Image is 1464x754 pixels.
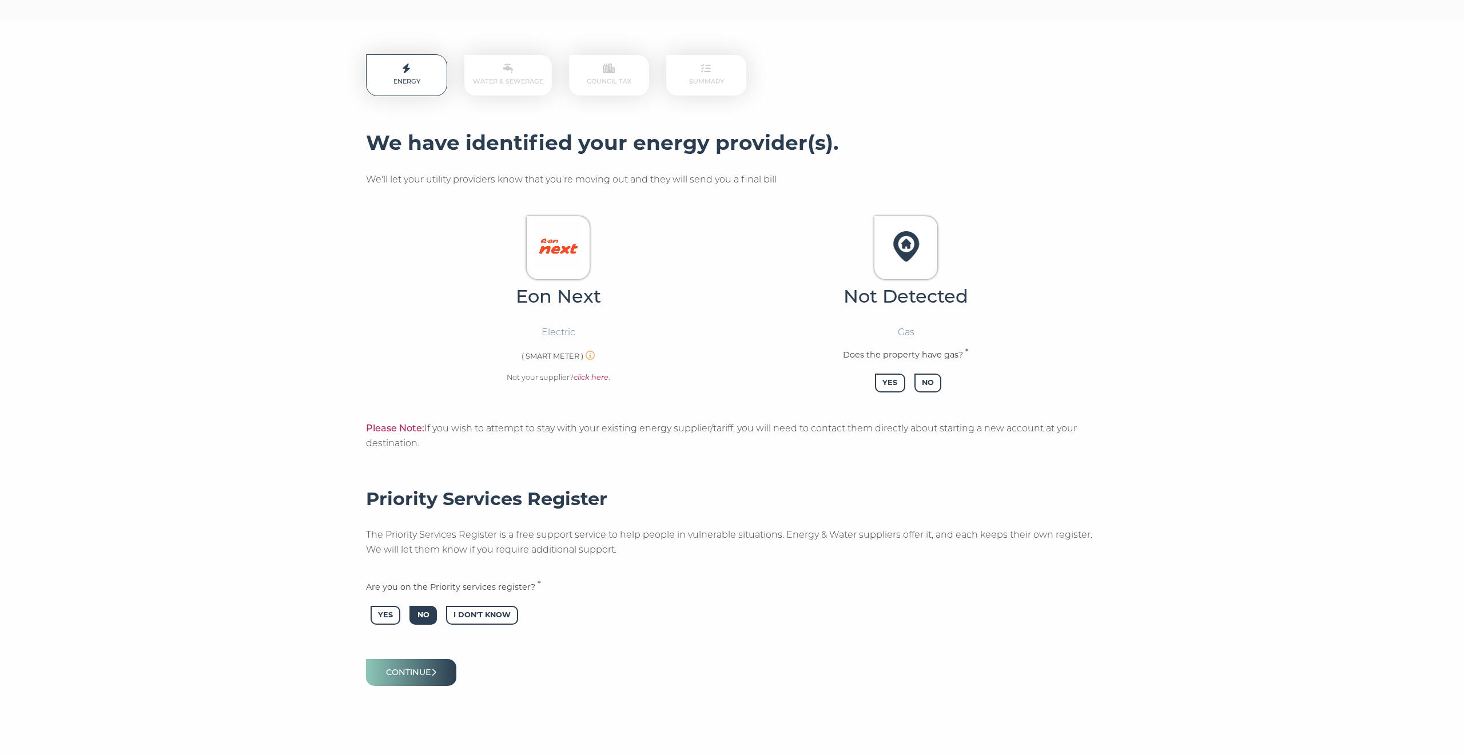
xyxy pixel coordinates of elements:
h4: Not Detected [734,285,1078,308]
p: Water & Sewerage [464,55,552,96]
p: Council Tax [569,55,649,96]
span: Yes [875,374,905,392]
p: If you wish to attempt to stay with your existing energy supplier/tariff, you will need to contac... [366,421,1098,451]
button: Continue [366,659,456,686]
p: Not your supplier? . [507,372,610,384]
p: The Priority Services Register is a free support service to help people in vulnerable situations.... [366,527,1098,557]
img: Eon Next Logo [534,222,583,271]
p: Electric [542,325,575,340]
h4: Priority Services Register [366,487,1098,510]
span: No [409,606,436,625]
p: Summary [666,55,746,96]
a: click here [574,373,608,382]
span: I Don't Know [446,606,518,625]
span: Please Note: [366,423,424,434]
h4: Eon Next [386,285,730,308]
span: Yes [371,606,400,625]
span: ( SMART METER ) [522,352,583,360]
p: We'll let your utility providers know that you’re moving out and they will send you a final bill [366,172,1098,187]
span: No [914,374,941,392]
p: Gas [898,325,914,340]
p: Energy [366,54,447,96]
span: Are you on the Priority services register? [366,582,535,592]
img: TMB Logo [882,222,930,271]
h3: We have identified your energy provider(s). [366,130,1098,156]
span: Does the property have gas? [843,350,963,360]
